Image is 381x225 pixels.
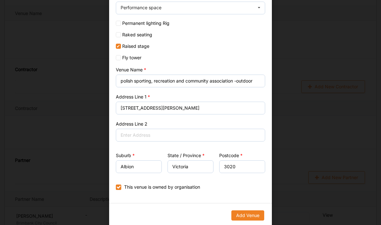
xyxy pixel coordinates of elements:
[116,185,200,190] label: This venue is owned by organisation
[116,75,265,87] input: Enter venue name
[116,153,135,158] label: Suburb
[116,102,265,114] input: Enter Address
[116,32,121,37] input: Raked seating
[168,160,213,173] input: Enter state
[116,21,121,26] input: Permanent lighting Rig
[168,153,205,158] label: State / Province
[116,32,265,37] label: Raked seating
[121,5,161,10] div: Performance space
[116,67,146,72] label: Venue Name
[219,153,243,158] label: Postcode
[116,55,121,60] input: Fly tower
[116,121,147,127] label: Address Line 2
[116,160,162,173] input: Enter Suburb
[116,55,265,60] label: Fly tower
[116,94,150,99] label: Address Line 1
[116,44,121,49] input: Raised stage
[116,21,265,26] label: Permanent lighting Rig
[116,44,265,49] label: Raised stage
[116,129,265,142] input: Enter Address
[231,210,264,221] button: Add Venue
[219,160,265,173] input: Enter Postcode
